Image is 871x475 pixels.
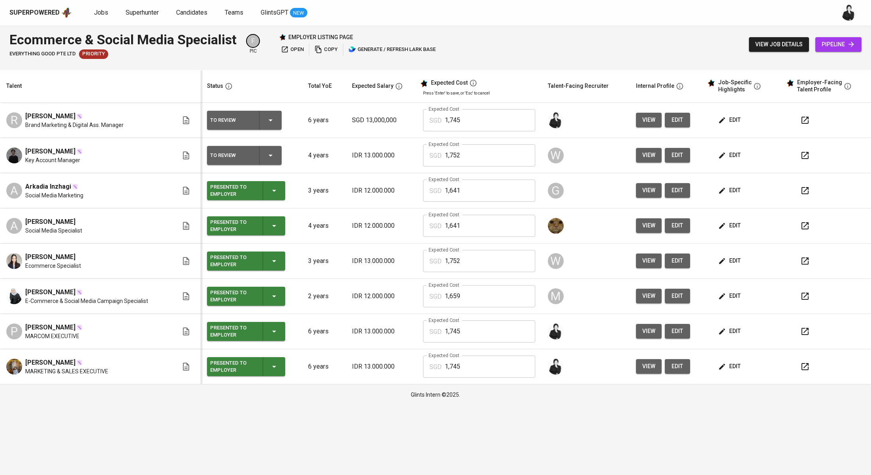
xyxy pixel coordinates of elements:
[786,79,794,87] img: glints_star.svg
[308,151,339,160] p: 4 years
[720,291,741,301] span: edit
[6,253,22,269] img: Richelle Feby
[352,221,410,231] p: IDR 12.000.000
[207,181,285,200] button: Presented to Employer
[6,288,22,304] img: Brigitha Jannah
[642,361,655,371] span: view
[25,156,80,164] span: Key Account Manager
[348,45,356,53] img: lark
[210,323,256,340] div: Presented to Employer
[72,184,78,190] img: magic_wand.svg
[548,81,609,91] div: Talent-Facing Recruiter
[548,253,564,269] div: W
[720,221,741,231] span: edit
[9,7,72,19] a: Superpoweredapp logo
[94,8,110,18] a: Jobs
[429,292,442,301] p: SGD
[671,185,684,195] span: edit
[9,30,237,49] div: Ecommerce & Social Media Specialist
[642,150,655,160] span: view
[352,151,410,160] p: IDR 13.000.000
[755,40,803,49] span: view job details
[671,361,684,371] span: edit
[9,50,76,58] span: Everything good Pte Ltd
[665,148,690,163] a: edit
[665,183,690,198] button: edit
[6,148,22,163] img: Kevin Jonathan Kristianto
[352,362,410,371] p: IDR 13.000.000
[308,327,339,336] p: 6 years
[642,115,655,125] span: view
[176,9,207,16] span: Candidates
[665,254,690,268] button: edit
[718,79,752,93] div: Job-Specific Highlights
[210,182,256,199] div: Presented to Employer
[76,148,83,155] img: magic_wand.svg
[665,359,690,374] a: edit
[429,116,442,125] p: SGD
[126,8,160,18] a: Superhunter
[210,252,256,270] div: Presented to Employer
[548,359,564,375] img: medwi@glints.com
[207,287,285,306] button: Presented to Employer
[815,37,862,52] a: pipeline
[720,361,741,371] span: edit
[207,111,282,130] button: To Review
[642,256,655,266] span: view
[261,9,288,16] span: GlintsGPT
[717,254,744,268] button: edit
[352,291,410,301] p: IDR 12.000.000
[352,186,410,195] p: IDR 12.000.000
[720,256,741,266] span: edit
[25,332,79,340] span: MARCOM EXECUTIVE
[207,252,285,271] button: Presented to Employer
[76,113,83,119] img: magic_wand.svg
[548,288,564,304] div: M
[548,148,564,163] div: W
[429,151,442,161] p: SGD
[636,254,662,268] button: view
[25,252,75,262] span: [PERSON_NAME]
[6,359,22,375] img: Reza Mutia
[352,81,393,91] div: Expected Salary
[288,33,353,41] p: employer listing page
[25,323,75,332] span: [PERSON_NAME]
[6,324,22,339] div: P
[797,79,842,93] div: Employer-Facing Talent Profile
[290,9,307,17] span: NEW
[671,221,684,231] span: edit
[420,79,428,87] img: glints_star.svg
[25,121,124,129] span: Brand Marketing & Digital Ass. Manager
[665,218,690,233] button: edit
[548,218,564,234] img: ec6c0910-f960-4a00-a8f8-c5744e41279e.jpg
[636,218,662,233] button: view
[665,324,690,339] button: edit
[671,115,684,125] span: edit
[642,326,655,336] span: view
[308,115,339,125] p: 6 years
[636,289,662,303] button: view
[749,37,809,52] button: view job details
[210,217,256,235] div: Presented to Employer
[642,185,655,195] span: view
[717,324,744,339] button: edit
[429,257,442,266] p: SGD
[76,289,83,295] img: magic_wand.svg
[352,327,410,336] p: IDR 13.000.000
[308,362,339,371] p: 6 years
[207,216,285,235] button: Presented to Employer
[79,49,108,59] div: New Job received from Demand Team
[707,79,715,87] img: glints_star.svg
[6,183,22,199] div: A
[225,8,245,18] a: Teams
[665,289,690,303] a: edit
[429,221,442,231] p: SGD
[429,362,442,372] p: SGD
[717,148,744,163] button: edit
[9,8,60,17] div: Superpowered
[207,322,285,341] button: Presented to Employer
[25,217,75,227] span: [PERSON_NAME]
[642,221,655,231] span: view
